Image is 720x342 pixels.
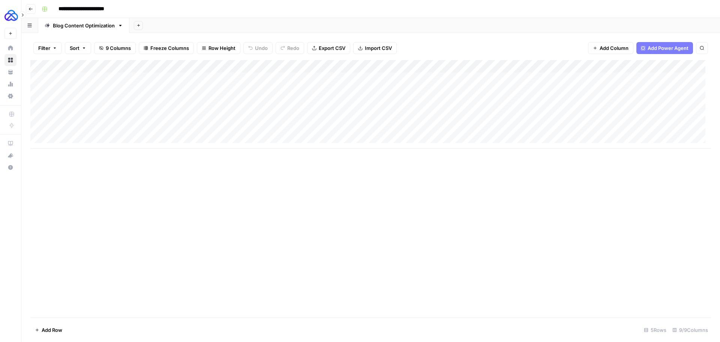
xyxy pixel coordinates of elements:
span: 9 Columns [106,44,131,52]
a: Browse [4,54,16,66]
button: Filter [33,42,62,54]
span: Add Row [42,326,62,334]
span: Add Power Agent [648,44,688,52]
button: What's new? [4,149,16,161]
span: Freeze Columns [150,44,189,52]
a: Home [4,42,16,54]
button: Sort [65,42,91,54]
div: Blog Content Optimization [53,22,115,29]
span: Undo [255,44,268,52]
span: Redo [287,44,299,52]
span: Add Column [600,44,628,52]
button: Add Power Agent [636,42,693,54]
a: Usage [4,78,16,90]
button: Export CSV [307,42,350,54]
span: Sort [70,44,79,52]
a: Blog Content Optimization [38,18,129,33]
button: Undo [243,42,273,54]
div: What's new? [5,150,16,161]
span: Row Height [208,44,235,52]
button: Add Column [588,42,633,54]
a: AirOps Academy [4,137,16,149]
span: Export CSV [319,44,345,52]
a: Your Data [4,66,16,78]
span: Filter [38,44,50,52]
button: Row Height [197,42,240,54]
button: 9 Columns [94,42,136,54]
button: Workspace: AUQ [4,6,16,25]
button: Freeze Columns [139,42,194,54]
button: Add Row [30,324,67,336]
div: 9/9 Columns [669,324,711,336]
button: Redo [276,42,304,54]
a: Settings [4,90,16,102]
button: Help + Support [4,161,16,173]
img: AUQ Logo [4,9,18,22]
button: Import CSV [353,42,397,54]
span: Import CSV [365,44,392,52]
div: 5 Rows [641,324,669,336]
